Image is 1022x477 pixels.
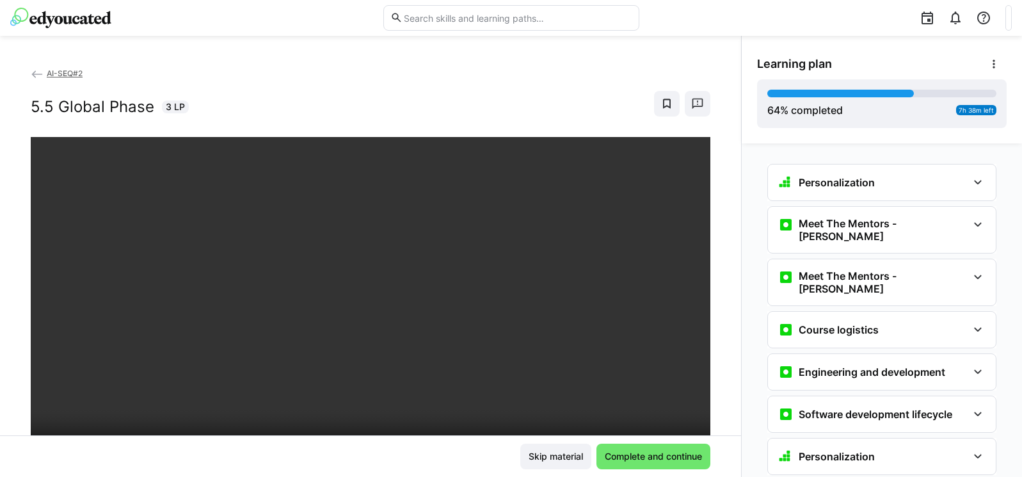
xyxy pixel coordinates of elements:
[959,106,994,114] span: 7h 38m left
[166,101,185,113] span: 3 LP
[596,444,710,469] button: Complete and continue
[799,323,879,336] h3: Course logistics
[31,97,154,117] h2: 5.5 Global Phase
[799,270,968,295] h3: Meet The Mentors - [PERSON_NAME]
[47,69,83,78] span: AI-SEQ#2
[520,444,591,469] button: Skip material
[757,57,832,71] span: Learning plan
[799,450,875,463] h3: Personalization
[799,176,875,189] h3: Personalization
[767,104,780,117] span: 64
[799,217,968,243] h3: Meet The Mentors - [PERSON_NAME]
[603,450,704,463] span: Complete and continue
[799,366,945,378] h3: Engineering and development
[767,102,843,118] div: % completed
[31,69,83,78] a: AI-SEQ#2
[799,408,952,421] h3: Software development lifecycle
[527,450,585,463] span: Skip material
[403,12,632,24] input: Search skills and learning paths…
